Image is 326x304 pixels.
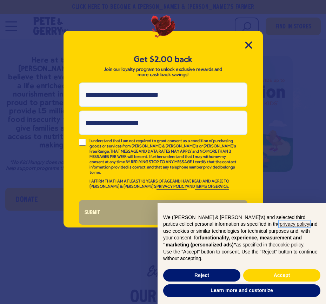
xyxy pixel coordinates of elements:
a: PRIVACY POLICY [157,185,187,190]
button: Close Modal [245,41,252,49]
button: Learn more and customize [163,284,320,297]
button: Reject [163,269,240,282]
p: I AFFIRM THAT I AM AT LEAST 18 YEARS OF AGE AND HAVE READ AND AGREE TO [PERSON_NAME] & [PERSON_NA... [89,179,238,190]
a: TERMS OF SERVICE. [195,185,229,190]
strong: functionality, experience, measurement and “marketing (personalized ads)” [163,235,302,247]
p: Join our loyalty program to unlock exclusive rewards and more cash back savings! [102,67,225,78]
button: Accept [243,269,320,282]
button: Submit [79,200,247,225]
a: cookie policy [275,242,303,247]
p: Use the “Accept” button to consent. Use the “Reject” button to continue without accepting. [163,249,320,262]
p: We ([PERSON_NAME] & [PERSON_NAME]'s) and selected third parties collect personal information as s... [163,214,320,249]
input: I understand that I am not required to grant consent as a condition of purchasing goods or servic... [79,139,86,146]
h5: Get $2.00 back [79,54,247,65]
a: privacy policy [280,221,309,227]
p: I understand that I am not required to grant consent as a condition of purchasing goods or servic... [89,139,238,176]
